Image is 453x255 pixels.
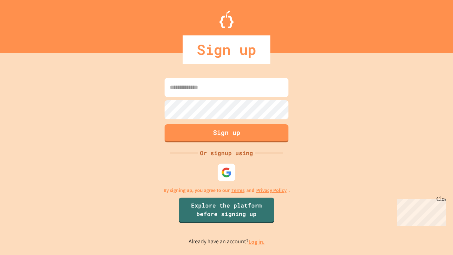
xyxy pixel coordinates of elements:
p: Already have an account? [189,237,265,246]
img: Logo.svg [219,11,234,28]
a: Explore the platform before signing up [179,198,274,223]
a: Privacy Policy [256,187,287,194]
a: Terms [231,187,245,194]
button: Sign up [165,124,288,142]
div: Or signup using [198,149,255,157]
div: Chat with us now!Close [3,3,49,45]
a: Log in. [248,238,265,245]
p: By signing up, you agree to our and . [164,187,290,194]
div: Sign up [183,35,270,64]
iframe: chat widget [394,196,446,226]
img: google-icon.svg [221,167,232,178]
